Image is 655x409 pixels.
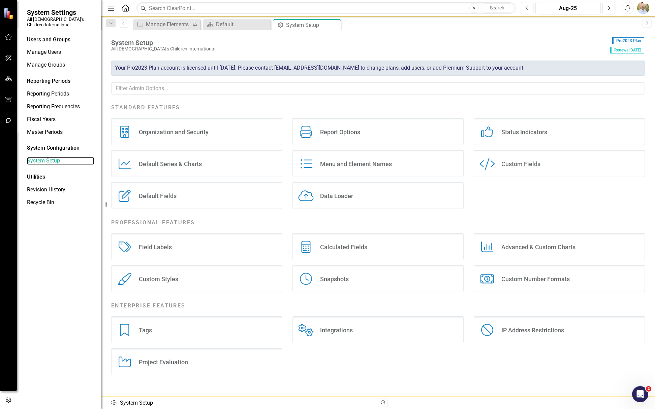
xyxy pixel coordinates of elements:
[139,192,177,200] div: Default Fields
[632,386,648,402] iframe: Intercom live chat
[146,20,190,29] div: Manage Elements
[111,104,645,113] h2: Standard Features
[139,358,188,366] div: Project Evaluation
[637,2,649,14] img: Nate Dawson
[27,61,94,69] a: Manage Groups
[27,16,94,28] small: All [DEMOGRAPHIC_DATA]'s Children International
[320,128,360,136] div: Report Options
[501,128,547,136] div: Status Indicators
[646,386,651,392] span: 2
[501,160,540,168] div: Custom Fields
[27,90,94,98] a: Reporting Periods
[612,37,644,44] span: Pro2023 Plan
[27,116,94,123] a: Fiscal Years
[111,39,607,46] div: System Setup
[286,21,339,29] div: System Setup
[136,2,516,14] input: Search ClearPoint...
[139,160,202,168] div: Default Series & Charts
[535,2,601,14] button: Aug-25
[27,77,94,85] div: Reporting Periods
[111,61,645,76] div: Your Pro2023 Plan account is licensed until [DATE]. Please contact [EMAIL_ADDRESS][DOMAIN_NAME] t...
[320,326,353,334] div: Integrations
[205,20,269,29] a: Default
[538,4,598,12] div: Aug-25
[27,157,94,165] a: System Setup
[111,82,645,95] input: Filter Admin Options...
[501,275,570,283] div: Custom Number Formats
[320,275,349,283] div: Snapshots
[27,36,94,44] div: Users and Groups
[139,128,209,136] div: Organization and Security
[27,103,94,111] a: Reporting Frequencies
[111,46,607,51] div: All [DEMOGRAPHIC_DATA]'s Children International
[320,192,353,200] div: Data Loader
[27,48,94,56] a: Manage Users
[27,144,94,152] div: System Configuration
[111,219,645,228] h2: Professional Features
[480,3,514,13] button: Search
[139,275,178,283] div: Custom Styles
[320,160,392,168] div: Menu and Element Names
[501,243,575,251] div: Advanced & Custom Charts
[27,199,94,207] a: Recycle Bin
[27,186,94,194] a: Revision History
[27,173,94,181] div: Utilities
[111,302,645,311] h2: Enterprise Features
[139,326,152,334] div: Tags
[135,20,190,29] a: Manage Elements
[139,243,172,251] div: Field Labels
[610,47,644,53] span: Renews [DATE]
[216,20,269,29] div: Default
[320,243,367,251] div: Calculated Fields
[490,5,504,10] span: Search
[27,128,94,136] a: Master Periods
[3,7,15,20] img: ClearPoint Strategy
[111,399,373,407] div: System Setup
[501,326,564,334] div: IP Address Restrictions
[27,8,94,16] span: System Settings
